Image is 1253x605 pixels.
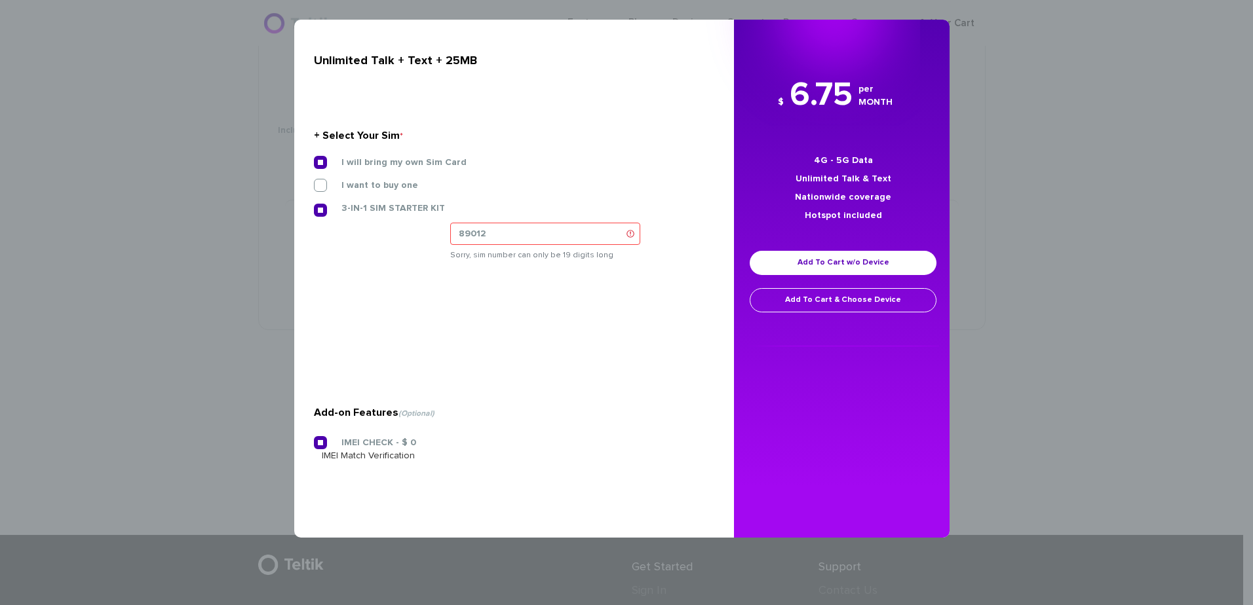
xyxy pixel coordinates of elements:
li: 4G - 5G Data [747,151,939,170]
i: MONTH [858,96,893,109]
small: Sorry, sim number can only be 19 digits long [450,247,704,261]
input: Enter sim number [450,223,640,245]
label: 3-IN-1 SIM STARTER KIT [322,202,445,214]
label: I want to buy one [322,179,418,191]
span: (Optional) [398,410,434,418]
li: Nationwide coverage [747,188,939,206]
span: $ [778,98,784,107]
a: Add To Cart & Choose Device [750,288,936,312]
li: Hotspot included [747,206,939,225]
a: Add To Cart w/o Device [750,251,936,275]
li: Unlimited Talk & Text [747,170,939,188]
i: per [858,82,893,96]
div: IMEI Match Verification [322,449,704,462]
label: I will bring my own Sim Card [322,156,467,168]
span: 6.75 [790,79,853,112]
div: Add-on Features [314,402,705,423]
div: + Select Your Sim [314,125,705,146]
label: IMEI CHECK - $ 0 [322,437,416,449]
div: Unlimited Talk + Text + 25MB [314,49,705,73]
